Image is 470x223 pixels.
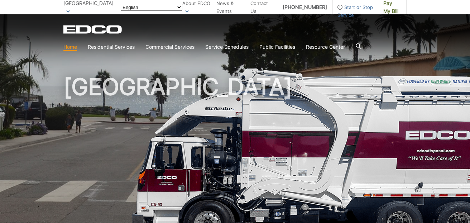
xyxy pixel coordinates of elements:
a: Commercial Services [145,43,195,51]
a: EDCD logo. Return to the homepage. [63,25,123,34]
a: Residential Services [88,43,135,51]
a: Public Facilities [259,43,295,51]
a: Home [63,43,77,51]
a: Service Schedules [205,43,249,51]
a: Resource Center [306,43,345,51]
select: Select a language [121,4,182,11]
